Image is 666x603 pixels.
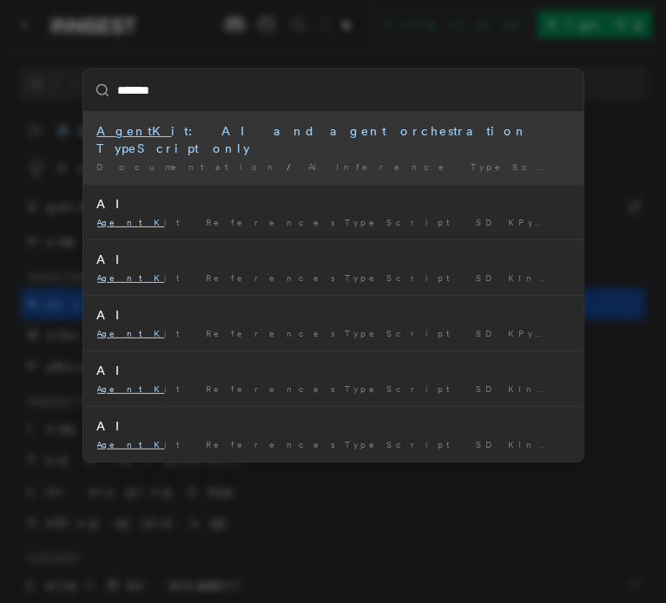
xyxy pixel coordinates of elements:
[97,272,165,283] mark: AgentK
[97,306,570,324] div: AI
[97,272,570,285] div: it ReferencesTypeScript SDKIntroductionCreate the client …
[97,217,165,227] mark: AgentK
[97,327,570,340] div: it ReferencesTypeScript SDKPython SDKGo SDKREST …
[97,124,172,138] mark: AgentK
[97,122,570,157] div: it: AI and agent orchestration TypeScript only
[97,438,570,451] div: it ReferencesTypeScript SDKIntroductionCreate the client …
[287,161,302,172] span: /
[97,195,570,213] div: AI
[97,383,165,394] mark: AgentK
[97,383,570,396] div: it ReferencesTypeScript SDKIntroductionCreate the client …
[97,161,280,172] span: Documentation
[97,439,165,449] mark: AgentK
[97,362,570,379] div: AI
[97,216,570,229] div: it ReferencesTypeScript SDKPython SDKGo SDKREST …
[97,328,165,338] mark: AgentK
[97,251,570,268] div: AI
[97,417,570,435] div: AI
